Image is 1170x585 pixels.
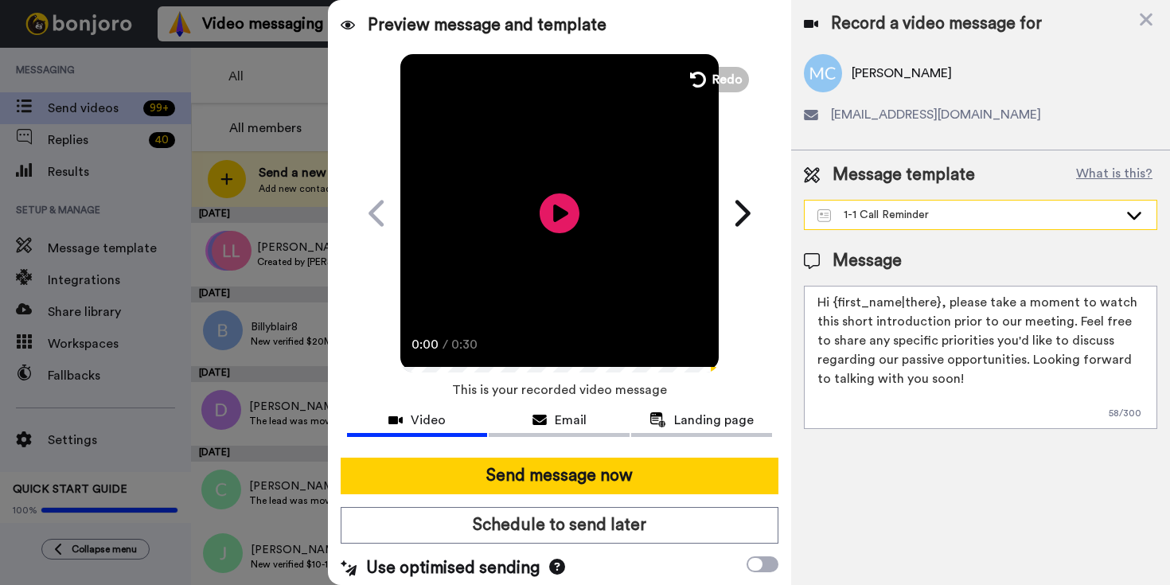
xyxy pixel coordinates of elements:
span: Message [833,249,902,273]
button: Send message now [341,458,778,494]
span: / [443,335,448,354]
span: Video [411,411,446,430]
span: [EMAIL_ADDRESS][DOMAIN_NAME] [831,105,1041,124]
div: 1-1 Call Reminder [817,207,1118,223]
button: What is this? [1071,163,1157,187]
span: 0:00 [411,335,439,354]
textarea: Hi {first_name|there}, please take a moment to watch this short introduction prior to our meeting... [804,286,1157,429]
span: 0:30 [451,335,479,354]
span: Email [555,411,587,430]
img: Message-temps.svg [817,209,831,222]
span: Use optimised sending [366,556,540,580]
span: Landing page [674,411,754,430]
span: This is your recorded video message [452,372,667,408]
span: Message template [833,163,975,187]
button: Schedule to send later [341,507,778,544]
